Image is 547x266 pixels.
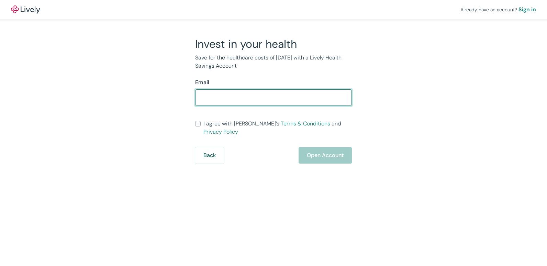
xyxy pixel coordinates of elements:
[281,120,330,127] a: Terms & Conditions
[195,54,352,70] p: Save for the healthcare costs of [DATE] with a Lively Health Savings Account
[518,5,536,14] a: Sign in
[11,5,40,14] a: LivelyLively
[195,147,224,164] button: Back
[203,128,238,135] a: Privacy Policy
[11,5,40,14] img: Lively
[195,37,352,51] h2: Invest in your health
[460,5,536,14] div: Already have an account?
[195,78,209,87] label: Email
[203,120,352,136] span: I agree with [PERSON_NAME]’s and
